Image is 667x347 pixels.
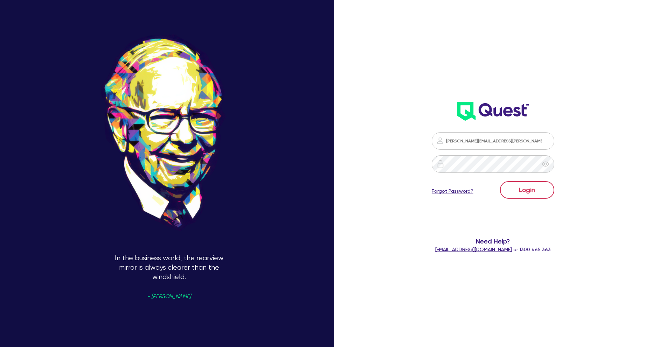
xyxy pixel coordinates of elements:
[436,160,445,168] img: icon-password
[457,102,529,121] img: wH2k97JdezQIQAAAABJRU5ErkJggg==
[436,136,444,145] img: icon-password
[432,187,473,195] a: Forgot Password?
[435,247,551,252] span: or 1300 465 363
[404,236,583,246] span: Need Help?
[500,181,554,199] button: Login
[147,294,191,299] span: - [PERSON_NAME]
[432,132,554,150] input: Email address
[542,161,549,168] span: eye
[435,247,512,252] a: [EMAIL_ADDRESS][DOMAIN_NAME]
